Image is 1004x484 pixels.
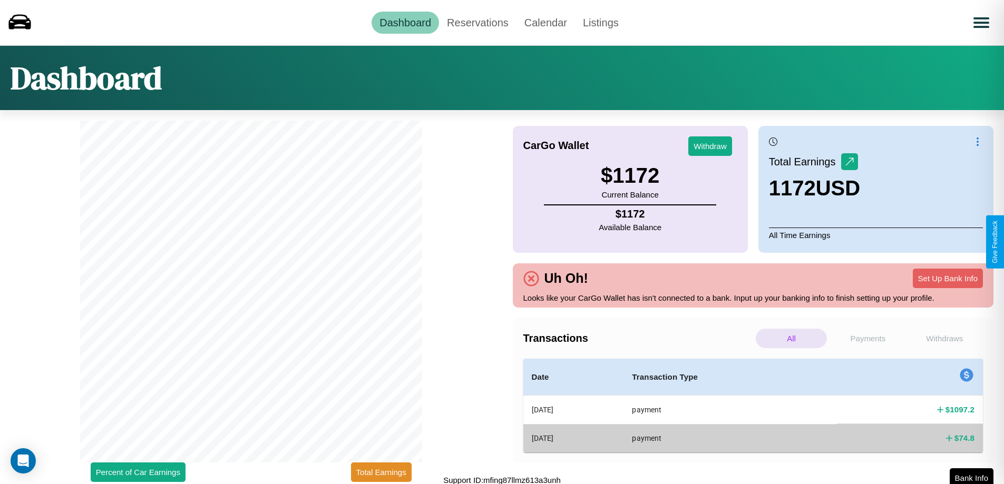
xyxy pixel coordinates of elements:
[601,187,659,202] p: Current Balance
[967,8,996,37] button: Open menu
[575,12,627,34] a: Listings
[632,371,828,383] h4: Transaction Type
[523,424,624,452] th: [DATE]
[539,271,593,286] h4: Uh Oh!
[832,329,903,348] p: Payments
[945,404,974,415] h4: $ 1097.2
[523,396,624,424] th: [DATE]
[523,359,983,452] table: simple table
[954,432,974,443] h4: $ 74.8
[991,221,999,263] div: Give Feedback
[532,371,616,383] h4: Date
[523,291,983,305] p: Looks like your CarGo Wallet has isn't connected to a bank. Input up your banking info to finish ...
[439,12,516,34] a: Reservations
[11,448,36,473] div: Open Intercom Messenger
[599,208,661,220] h4: $ 1172
[11,56,162,100] h1: Dashboard
[688,136,732,156] button: Withdraw
[909,329,980,348] p: Withdraws
[623,424,837,452] th: payment
[601,164,659,187] h3: $ 1172
[769,152,841,171] p: Total Earnings
[599,220,661,234] p: Available Balance
[523,140,589,152] h4: CarGo Wallet
[523,332,753,344] h4: Transactions
[623,396,837,424] th: payment
[769,176,860,200] h3: 1172 USD
[913,269,983,288] button: Set Up Bank Info
[769,228,983,242] p: All Time Earnings
[351,462,412,482] button: Total Earnings
[756,329,827,348] p: All
[372,12,439,34] a: Dashboard
[91,462,186,482] button: Percent of Car Earnings
[516,12,575,34] a: Calendar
